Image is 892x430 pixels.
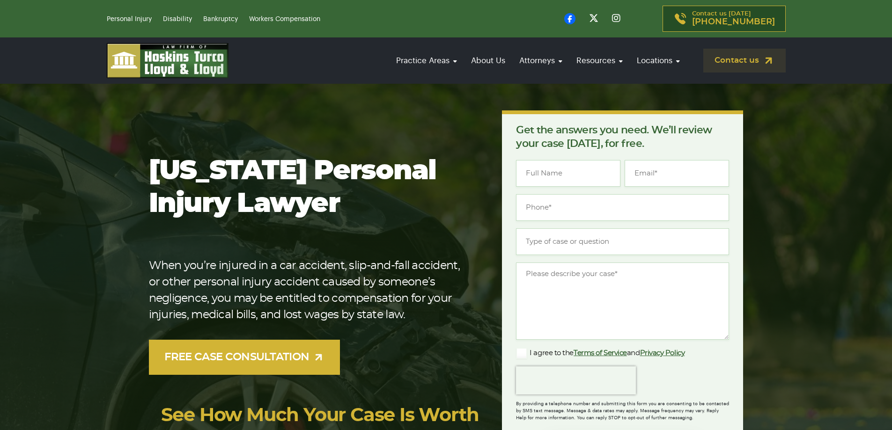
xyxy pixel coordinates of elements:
a: Disability [163,16,192,22]
p: Get the answers you need. We’ll review your case [DATE], for free. [516,124,729,151]
a: Contact us [703,49,786,73]
h1: [US_STATE] Personal Injury Lawyer [149,155,472,220]
p: When you’re injured in a car accident, slip-and-fall accident, or other personal injury accident ... [149,258,472,323]
img: logo [107,43,229,78]
a: Attorneys [515,47,567,74]
img: arrow-up-right-light.svg [313,351,324,363]
a: Workers Compensation [249,16,320,22]
a: Resources [572,47,627,74]
iframe: reCAPTCHA [516,366,636,394]
input: Full Name [516,160,620,187]
a: Contact us [DATE][PHONE_NUMBER] [663,6,786,32]
a: Practice Areas [391,47,462,74]
a: FREE CASE CONSULTATION [149,340,340,375]
label: I agree to the and [516,348,685,359]
input: Type of case or question [516,228,729,255]
p: Contact us [DATE] [692,11,775,27]
input: Email* [625,160,729,187]
a: About Us [466,47,510,74]
a: Personal Injury [107,16,152,22]
input: Phone* [516,194,729,221]
a: Locations [632,47,685,74]
div: By providing a telephone number and submitting this form you are consenting to be contacted by SM... [516,394,729,422]
a: Bankruptcy [203,16,238,22]
a: Terms of Service [574,350,627,357]
a: Privacy Policy [640,350,685,357]
span: [PHONE_NUMBER] [692,17,775,27]
a: See How Much Your Case Is Worth [161,406,479,425]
